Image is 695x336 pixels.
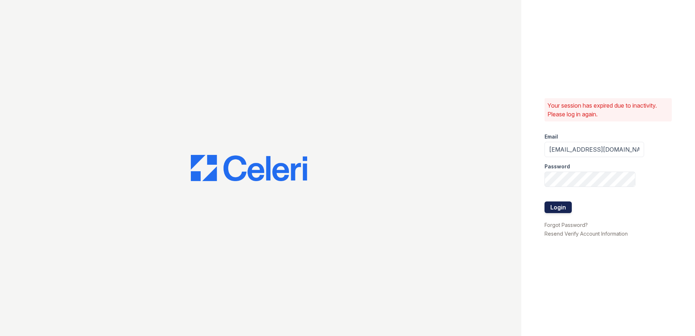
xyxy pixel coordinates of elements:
[191,155,307,181] img: CE_Logo_Blue-a8612792a0a2168367f1c8372b55b34899dd931a85d93a1a3d3e32e68fde9ad4.png
[545,163,570,170] label: Password
[545,222,588,228] a: Forgot Password?
[545,201,572,213] button: Login
[545,133,558,140] label: Email
[545,231,628,237] a: Resend Verify Account Information
[547,101,669,119] p: Your session has expired due to inactivity. Please log in again.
